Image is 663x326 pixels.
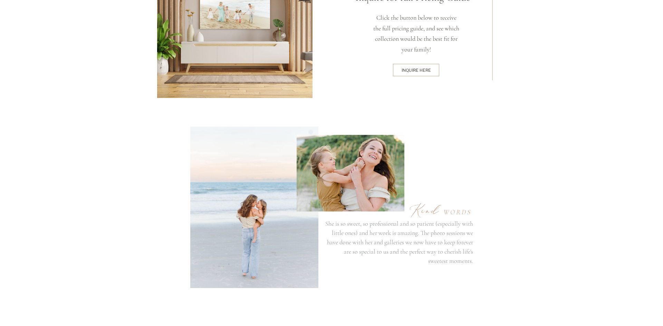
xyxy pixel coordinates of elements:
[442,207,473,216] div: words
[325,219,473,265] p: She is so sweet, so professional and so patient (especially with little ones) and her work is ama...
[404,201,444,217] div: Kind
[372,12,460,59] p: Click the button below to receive the full pricing guide, and see which collection would be the b...
[394,67,438,73] a: inquire here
